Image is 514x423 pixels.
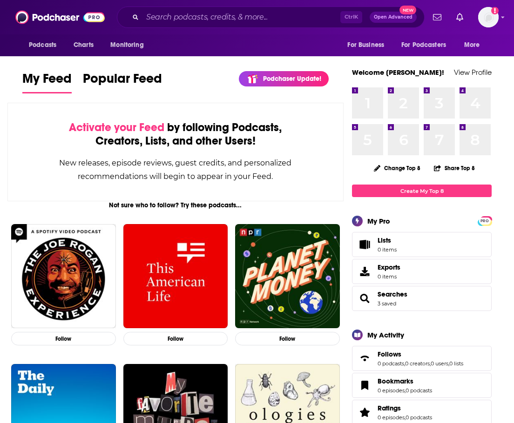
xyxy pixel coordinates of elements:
span: New [399,6,416,14]
a: Searches [355,292,374,305]
span: Bookmarks [378,377,413,385]
span: Ratings [378,404,401,412]
img: Podchaser - Follow, Share and Rate Podcasts [15,8,105,26]
a: 0 podcasts [378,360,404,367]
a: Show notifications dropdown [453,9,467,25]
span: PRO [479,218,490,225]
a: Ratings [378,404,432,412]
span: More [464,39,480,52]
span: My Feed [22,71,72,92]
a: Ratings [355,406,374,419]
span: Lists [378,236,397,245]
span: Bookmarks [352,373,492,398]
a: 3 saved [378,300,396,307]
button: Open AdvancedNew [370,12,417,23]
span: Popular Feed [83,71,162,92]
a: 0 episodes [378,387,405,394]
span: For Business [347,39,384,52]
span: Podcasts [29,39,56,52]
span: Follows [352,346,492,371]
span: Follows [378,350,401,358]
span: Activate your Feed [69,120,164,134]
svg: Add a profile image [491,7,499,14]
span: Ctrl K [340,11,362,23]
a: Follows [378,350,463,358]
input: Search podcasts, credits, & more... [142,10,340,25]
div: Search podcasts, credits, & more... [117,7,425,28]
a: 0 lists [449,360,463,367]
a: Welcome [PERSON_NAME]! [352,68,444,77]
span: Searches [352,286,492,311]
button: open menu [395,36,460,54]
button: Show profile menu [478,7,499,27]
button: open menu [104,36,156,54]
a: Bookmarks [378,377,432,385]
span: , [405,414,406,421]
div: Not sure who to follow? Try these podcasts... [7,201,344,209]
span: For Podcasters [401,39,446,52]
img: Planet Money [235,224,340,329]
a: Follows [355,352,374,365]
a: Exports [352,259,492,284]
span: , [404,360,405,367]
a: Lists [352,232,492,257]
button: Share Top 8 [433,159,475,177]
a: 0 episodes [378,414,405,421]
a: Searches [378,290,407,298]
a: 0 users [431,360,448,367]
span: Monitoring [110,39,143,52]
span: 0 items [378,273,400,280]
a: 0 podcasts [406,387,432,394]
button: open menu [341,36,396,54]
a: Create My Top 8 [352,185,492,197]
a: View Profile [454,68,492,77]
img: User Profile [478,7,499,27]
span: Open Advanced [374,15,413,20]
span: Exports [378,263,400,271]
button: open menu [22,36,68,54]
a: Bookmarks [355,379,374,392]
span: , [405,387,406,394]
button: Follow [123,332,228,345]
a: Show notifications dropdown [429,9,445,25]
button: Follow [235,332,340,345]
button: Follow [11,332,116,345]
button: open menu [458,36,492,54]
img: This American Life [123,224,228,329]
div: My Pro [367,217,390,225]
span: Exports [355,265,374,278]
a: PRO [479,217,490,224]
a: 0 creators [405,360,430,367]
a: 0 podcasts [406,414,432,421]
a: Popular Feed [83,71,162,93]
span: Lists [378,236,391,245]
div: My Activity [367,330,404,339]
span: Logged in as janelau [478,7,499,27]
span: , [430,360,431,367]
p: Podchaser Update! [263,75,321,83]
span: , [448,360,449,367]
a: My Feed [22,71,72,93]
a: Charts [68,36,99,54]
div: by following Podcasts, Creators, Lists, and other Users! [54,121,297,148]
div: New releases, episode reviews, guest credits, and personalized recommendations will begin to appe... [54,156,297,183]
span: Lists [355,238,374,251]
img: The Joe Rogan Experience [11,224,116,329]
button: Change Top 8 [368,162,426,174]
span: Charts [74,39,94,52]
span: 0 items [378,246,397,253]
